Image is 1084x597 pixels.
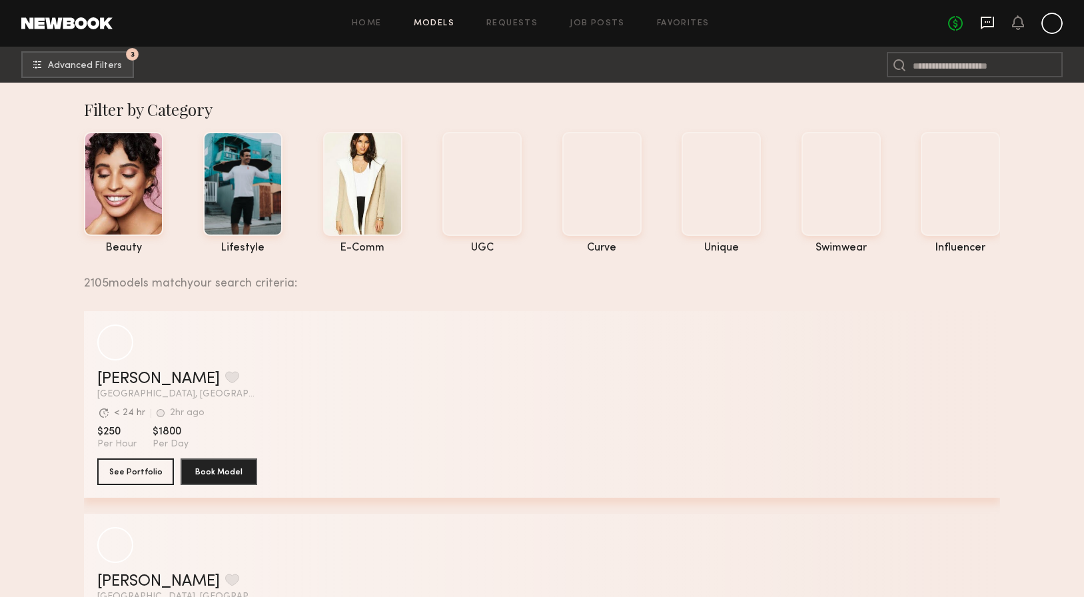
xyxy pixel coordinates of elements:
[97,438,137,450] span: Per Hour
[802,243,881,254] div: swimwear
[97,458,174,485] button: See Portfolio
[48,61,122,71] span: Advanced Filters
[657,19,710,28] a: Favorites
[84,262,989,290] div: 2105 models match your search criteria:
[170,408,205,418] div: 2hr ago
[153,425,189,438] span: $1800
[352,19,382,28] a: Home
[181,458,257,485] button: Book Model
[97,574,220,590] a: [PERSON_NAME]
[562,243,642,254] div: curve
[21,51,134,78] button: 3Advanced Filters
[97,425,137,438] span: $250
[97,390,257,399] span: [GEOGRAPHIC_DATA], [GEOGRAPHIC_DATA]
[131,51,135,57] span: 3
[921,243,1000,254] div: influencer
[323,243,402,254] div: e-comm
[153,438,189,450] span: Per Day
[203,243,282,254] div: lifestyle
[84,99,1000,120] div: Filter by Category
[414,19,454,28] a: Models
[84,243,163,254] div: beauty
[486,19,538,28] a: Requests
[97,371,220,387] a: [PERSON_NAME]
[682,243,761,254] div: unique
[114,408,145,418] div: < 24 hr
[442,243,522,254] div: UGC
[570,19,625,28] a: Job Posts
